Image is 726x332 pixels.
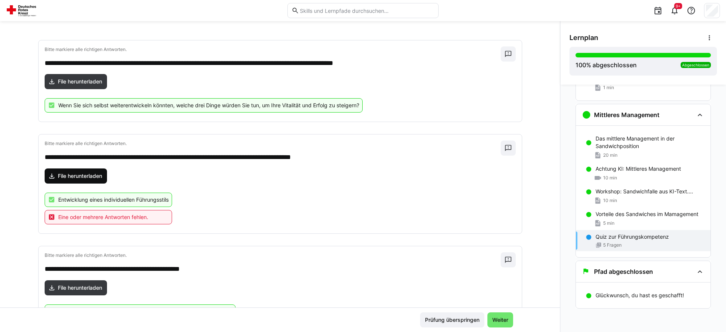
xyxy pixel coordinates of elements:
p: Quiz zur Führungskompetenz [596,233,669,241]
p: Bitte markiere alle richtigen Antworten. [45,46,501,53]
a: File herunterladen [45,74,107,89]
span: 10 min [603,198,617,204]
p: Achtung KI: Mittleres Management [596,165,681,173]
p: Bitte markiere alle richtigen Antworten. [45,252,501,258]
p: Bitte markiere alle richtigen Antworten. [45,141,501,147]
span: 5 min [603,220,614,226]
p: Glückwunsch, du hast es geschafft! [596,292,684,299]
h3: Mittleres Management [594,111,659,119]
span: 100 [576,61,586,69]
span: Abgeschlossen [682,63,709,67]
p: Vorteile des Sandwiches im Mamagement [596,210,698,218]
span: Weiter [491,316,509,324]
a: File herunterladen [45,168,107,184]
p: Wenn Sie sich selbst weiterentwickeln könnten, welche drei Dinge würden Sie tun, um Ihre Vitalitä... [58,102,359,109]
input: Skills und Lernpfade durchsuchen… [299,7,434,14]
p: Entwicklung eines individuellen Führungsstils [58,196,169,204]
p: Workshop: Sandwichfalle aus KI-Text.... [596,188,693,195]
button: Prüfung überspringen [420,312,484,327]
button: Weiter [487,312,513,327]
span: File herunterladen [57,78,103,85]
span: Eine oder mehrere Antworten fehlen. [58,213,148,221]
span: 10 min [603,175,617,181]
span: File herunterladen [57,284,103,292]
span: Lernplan [569,34,598,42]
span: 9+ [676,4,681,8]
span: 1 min [603,85,614,91]
div: % abgeschlossen [576,60,637,69]
a: File herunterladen [45,280,107,295]
h3: Pfad abgeschlossen [594,268,653,275]
span: Prüfung überspringen [424,316,481,324]
span: File herunterladen [57,172,103,180]
span: 5 Fragen [603,242,622,248]
p: Das mittlere Management in der Sandwichposition [596,135,704,150]
span: 20 min [603,152,617,158]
